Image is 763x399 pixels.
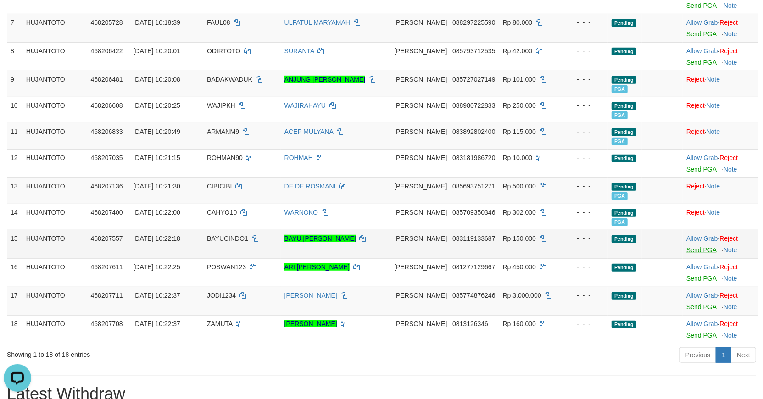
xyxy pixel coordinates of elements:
td: · [683,123,758,149]
span: Copy 083892802400 to clipboard [452,128,495,135]
a: ULFATUL MARYAMAH [284,19,350,26]
span: [PERSON_NAME] [394,209,447,216]
span: [DATE] 10:20:08 [133,76,180,83]
a: Note [724,30,737,38]
button: Open LiveChat chat widget [4,4,31,31]
span: Copy 0813126346 to clipboard [452,320,488,327]
span: [PERSON_NAME] [394,128,447,135]
a: Note [707,209,720,216]
span: Copy 088980722833 to clipboard [452,102,495,109]
span: [PERSON_NAME] [394,235,447,242]
span: ZAMUTA [207,320,233,327]
div: - - - [567,291,604,300]
a: WARNOKO [284,209,318,216]
span: [PERSON_NAME] [394,102,447,109]
a: ARI [PERSON_NAME] [284,263,350,271]
span: Pending [612,292,636,300]
td: 10 [7,97,22,123]
span: [DATE] 10:21:30 [133,183,180,190]
div: - - - [567,262,604,272]
a: Reject [720,263,738,271]
td: · [683,258,758,287]
span: [PERSON_NAME] [394,19,447,26]
span: Marked by aeokris [612,218,628,226]
a: Note [707,183,720,190]
span: ROHMAN90 [207,154,243,161]
div: - - - [567,46,604,55]
span: Rp 150.000 [503,235,536,242]
div: - - - [567,101,604,110]
td: HUJANTOTO [22,42,87,71]
span: Rp 10.000 [503,154,533,161]
span: 468205728 [91,19,123,26]
a: Reject [686,128,705,135]
span: Marked by aeoanne [612,192,628,200]
a: [PERSON_NAME] [284,320,337,327]
span: Pending [612,48,636,55]
span: Marked by aeoanne [612,111,628,119]
div: - - - [567,182,604,191]
a: Note [724,303,737,310]
a: Note [707,128,720,135]
a: Send PGA [686,30,716,38]
span: [DATE] 10:22:37 [133,292,180,299]
a: Send PGA [686,246,716,254]
span: ODIRTOTO [207,47,240,55]
span: Pending [612,183,636,191]
span: · [686,263,719,271]
span: · [686,235,719,242]
span: FAUL08 [207,19,230,26]
td: HUJANTOTO [22,97,87,123]
td: · [683,71,758,97]
span: 468207711 [91,292,123,299]
a: Reject [686,76,705,83]
span: 468207611 [91,263,123,271]
span: · [686,154,719,161]
td: 13 [7,177,22,204]
span: Copy 083181986720 to clipboard [452,154,495,161]
a: Send PGA [686,275,716,282]
span: Copy 085774876246 to clipboard [452,292,495,299]
td: · [683,97,758,123]
td: HUJANTOTO [22,230,87,258]
td: · [683,14,758,42]
td: · [683,230,758,258]
span: Rp 115.000 [503,128,536,135]
span: Pending [612,321,636,328]
a: Reject [720,154,738,161]
a: Reject [686,209,705,216]
a: Allow Grab [686,154,718,161]
a: Reject [720,47,738,55]
span: 468206422 [91,47,123,55]
a: Note [724,275,737,282]
td: HUJANTOTO [22,204,87,230]
span: Rp 302.000 [503,209,536,216]
td: · [683,315,758,344]
span: Rp 101.000 [503,76,536,83]
span: Pending [612,209,636,217]
td: · [683,204,758,230]
a: Reject [720,320,738,327]
span: 468206608 [91,102,123,109]
span: · [686,47,719,55]
td: HUJANTOTO [22,149,87,177]
span: [PERSON_NAME] [394,76,447,83]
span: Pending [612,264,636,272]
span: [PERSON_NAME] [394,183,447,190]
span: 468206833 [91,128,123,135]
span: Rp 500.000 [503,183,536,190]
a: Note [724,332,737,339]
span: Rp 160.000 [503,320,536,327]
span: JODI1234 [207,292,236,299]
span: Copy 085793712535 to clipboard [452,47,495,55]
td: · [683,177,758,204]
span: Marked by aeoanne [612,85,628,93]
td: HUJANTOTO [22,71,87,97]
a: Send PGA [686,2,716,9]
span: · [686,320,719,327]
span: Pending [612,19,636,27]
div: - - - [567,319,604,328]
span: 468207035 [91,154,123,161]
span: CAHYO10 [207,209,237,216]
a: BAYU [PERSON_NAME] [284,235,356,242]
